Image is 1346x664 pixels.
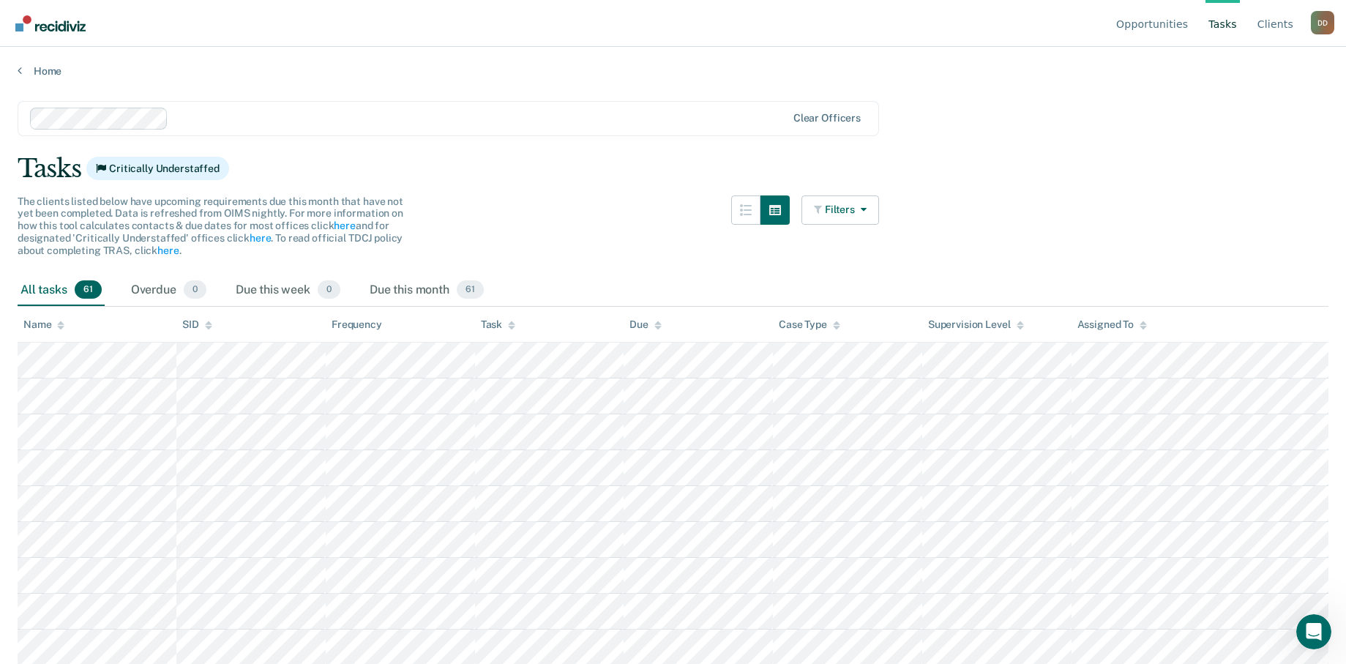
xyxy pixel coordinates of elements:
[1296,614,1331,649] iframe: Intercom live chat
[801,195,879,225] button: Filters
[182,318,212,331] div: SID
[18,64,1328,78] a: Home
[128,275,209,307] div: Overdue0
[334,220,355,231] a: here
[18,154,1328,184] div: Tasks
[481,318,515,331] div: Task
[23,318,64,331] div: Name
[184,280,206,299] span: 0
[457,280,484,299] span: 61
[86,157,229,180] span: Critically Understaffed
[250,232,271,244] a: here
[779,318,840,331] div: Case Type
[928,318,1024,331] div: Supervision Level
[18,275,105,307] div: All tasks61
[75,280,102,299] span: 61
[367,275,487,307] div: Due this month61
[15,15,86,31] img: Recidiviz
[1311,11,1334,34] div: D D
[1077,318,1147,331] div: Assigned To
[318,280,340,299] span: 0
[157,245,179,256] a: here
[233,275,343,307] div: Due this week0
[1311,11,1334,34] button: Profile dropdown button
[332,318,382,331] div: Frequency
[18,195,403,256] span: The clients listed below have upcoming requirements due this month that have not yet been complet...
[629,318,662,331] div: Due
[793,112,861,124] div: Clear officers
